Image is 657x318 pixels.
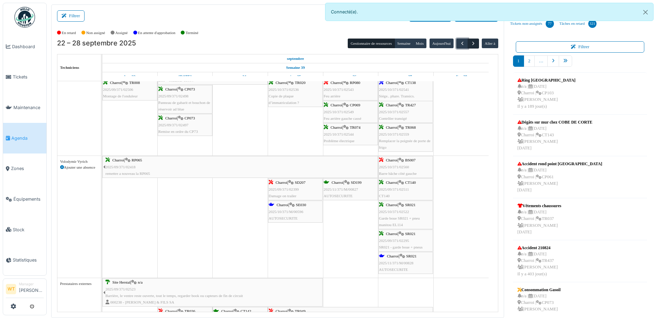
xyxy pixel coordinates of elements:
[3,245,46,276] a: Statistiques
[158,100,210,111] span: Panneau de gabarit et bouchon de réservoir ad blue
[3,62,46,93] a: Tickets
[3,214,46,245] a: Stock
[516,243,560,279] a: Accident 210824 n/a |[DATE] Charroi |TR437 [PERSON_NAME]Il y a 403 jour(s)
[332,180,343,184] span: Charroi
[110,81,122,85] span: Charroi
[276,309,287,313] span: Charroi
[241,309,251,313] span: CT142
[405,81,416,85] span: CT138
[6,284,16,294] li: WT
[516,41,645,53] button: Filtrer
[516,117,594,153] a: Dégâts sur mur chez COBE DE CORTE n/a |[DATE] Charroi |CT143 [PERSON_NAME][DATE]
[158,123,189,127] span: 2025/09/371/02497
[277,203,288,207] span: Charroi
[379,216,420,227] span: Garde boue SR021 + pneu manitou EL114
[379,139,431,149] span: Remplacer la poignée de porte de frigo
[296,203,306,207] span: SE030
[517,161,602,167] div: Accident rond point [GEOGRAPHIC_DATA]
[3,184,46,214] a: Équipements
[517,251,558,277] div: n/a | [DATE] Charroi | TR437 [PERSON_NAME] Il y a 403 jour(s)
[413,39,427,48] button: Mois
[324,194,353,198] span: AUTOSECURITE
[517,77,576,83] div: Ring [GEOGRAPHIC_DATA]
[379,87,409,92] span: 2025/10/371/02541
[379,124,432,151] div: |
[276,81,287,85] span: Charroi
[331,125,342,129] span: Charroi
[351,180,361,184] span: SD199
[379,165,409,169] span: 2025/10/371/02560
[19,282,44,296] li: [PERSON_NAME]
[269,79,322,106] div: |
[386,158,398,162] span: Charroi
[546,20,554,28] div: 77
[185,87,195,91] span: CP073
[105,157,377,177] div: |
[285,63,307,72] a: Semaine 39
[379,102,432,122] div: |
[103,94,138,98] span: Montage de l'onduleur
[103,87,133,92] span: 2025/09/371/02506
[105,279,322,306] div: |
[86,30,105,36] label: Non assigné
[6,282,44,298] a: WT Manager[PERSON_NAME]
[350,81,360,85] span: RP080
[11,165,44,172] span: Zones
[517,167,602,193] div: n/a | [DATE] Charroi | CP061 [PERSON_NAME] [DATE]
[379,261,413,265] span: 2025/11/371/M/00828
[3,31,46,62] a: Dashboard
[406,254,416,258] span: SR021
[379,231,432,251] div: |
[269,194,297,198] span: Damage on trailer
[185,116,195,120] span: CP073
[379,110,409,114] span: 2025/10/371/02557
[386,203,398,207] span: Charroi
[269,94,299,105] span: Copie de plaque d’immatriculation ?
[386,81,398,85] span: Charroi
[379,94,419,105] span: Siège.. phare. Transics. [GEOGRAPHIC_DATA].
[324,124,377,144] div: |
[60,281,98,287] div: Prestataires externes
[269,179,322,199] div: |
[158,129,198,134] span: Remise en ordre du CP73
[269,187,299,191] span: 2025/09/371/02399
[115,30,128,36] label: Assigné
[112,280,131,284] span: Site Herstal
[13,74,44,80] span: Tickets
[508,14,557,33] a: Tickets non-assignés
[331,81,342,85] span: Charroi
[557,14,599,33] a: Tâches en retard
[398,72,414,81] a: 27 septembre 2025
[482,39,498,48] button: Aller à
[386,232,398,236] span: Charroi
[103,79,157,99] div: |
[588,20,597,28] div: 321
[288,72,303,81] a: 25 septembre 2025
[513,55,524,67] a: 1
[324,116,361,120] span: Feu arrière gauche cassé
[350,103,360,107] span: CP069
[517,83,576,110] div: n/a | [DATE] Charroi | CP103 [PERSON_NAME] Il y a 189 jour(s)
[343,72,358,81] a: 26 septembre 2025
[295,81,305,85] span: TR020
[269,87,299,92] span: 2025/10/371/02536
[324,139,355,143] span: Problème électrique
[57,10,85,22] button: Filtrer
[394,39,413,48] button: Semaine
[165,87,177,91] span: Charroi
[158,94,189,98] span: 2025/09/371/02498
[517,203,561,209] div: Vêtements chaussures
[516,201,563,237] a: Vêtements chaussures n/a |[DATE] Charroi |TR037 [PERSON_NAME][DATE]
[468,39,479,49] button: Suivant
[3,123,46,153] a: Agenda
[158,72,260,82] span: remontage sellette relevable +coin spoiler + transics + câble DKV Box + onduleur 1500w
[405,125,416,129] span: TR068
[105,294,243,298] span: Barrière, le ventre reste ouverte, tout le temps, regarder book ou capteurs de fin de circuit
[165,116,177,120] span: Charroi
[285,54,306,63] a: 22 septembre 2025
[517,287,561,293] div: Consommation Gasoil
[379,253,432,273] div: |
[12,43,44,50] span: Dashboard
[269,216,298,220] span: AUTOSECURITE
[324,187,358,191] span: 2025/11/371/M/00827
